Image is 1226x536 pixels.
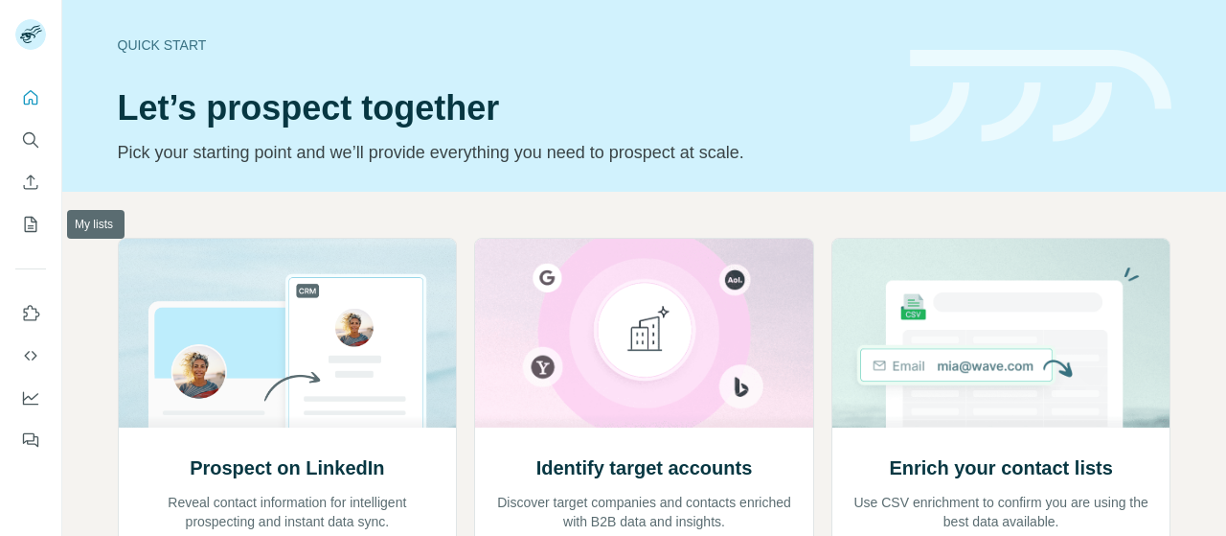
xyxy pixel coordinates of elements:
[15,81,46,115] button: Quick start
[15,338,46,373] button: Use Surfe API
[15,165,46,199] button: Enrich CSV
[118,89,887,128] h1: Let’s prospect together
[118,239,458,428] img: Prospect on LinkedIn
[118,139,887,166] p: Pick your starting point and we’ll provide everything you need to prospect at scale.
[494,493,794,531] p: Discover target companies and contacts enriched with B2B data and insights.
[910,50,1171,143] img: banner
[831,239,1171,428] img: Enrich your contact lists
[118,35,887,55] div: Quick start
[190,454,384,481] h2: Prospect on LinkedIn
[15,423,46,457] button: Feedback
[138,493,438,531] p: Reveal contact information for intelligent prospecting and instant data sync.
[536,454,753,481] h2: Identify target accounts
[15,207,46,242] button: My lists
[889,454,1112,481] h2: Enrich your contact lists
[851,493,1151,531] p: Use CSV enrichment to confirm you are using the best data available.
[15,123,46,157] button: Search
[15,296,46,331] button: Use Surfe on LinkedIn
[474,239,814,428] img: Identify target accounts
[15,381,46,415] button: Dashboard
